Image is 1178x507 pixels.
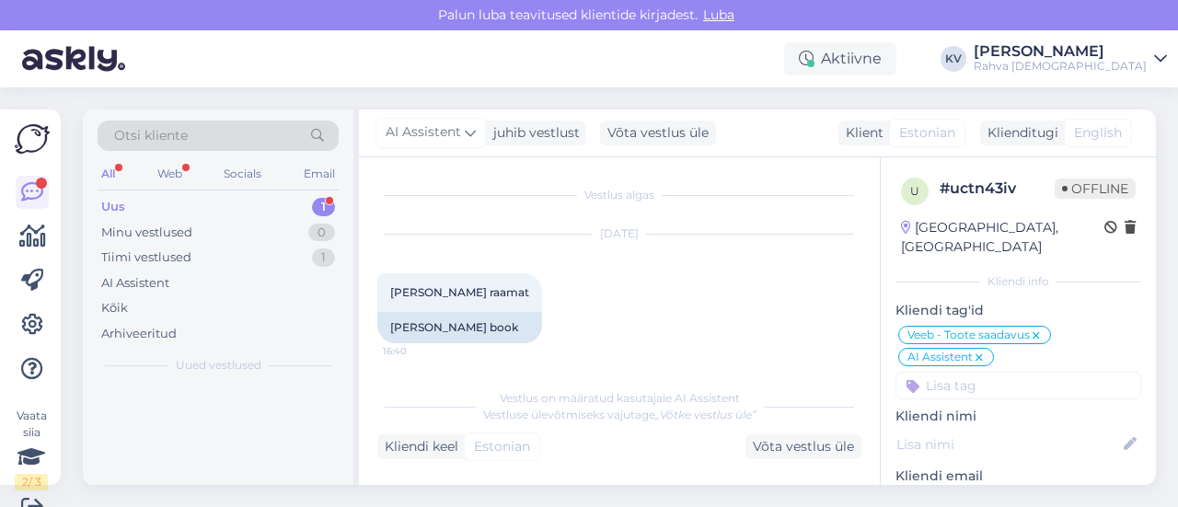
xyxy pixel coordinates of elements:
div: 1 [312,248,335,267]
input: Lisa nimi [896,434,1120,455]
div: 1 [312,198,335,216]
div: [DATE] [377,225,861,242]
div: Kliendi info [895,273,1141,290]
span: AI Assistent [907,351,973,363]
div: 2 / 3 [15,474,48,490]
div: Minu vestlused [101,224,192,242]
div: [PERSON_NAME] book [377,312,542,343]
span: Vestluse ülevõtmiseks vajutage [483,408,756,421]
span: Estonian [899,123,955,143]
span: Offline [1055,179,1136,199]
div: Email [300,162,339,186]
div: Socials [220,162,265,186]
i: „Võtke vestlus üle” [655,408,756,421]
div: Rahva [DEMOGRAPHIC_DATA] [974,59,1147,74]
div: All [98,162,119,186]
div: # uctn43iv [940,178,1055,200]
span: English [1074,123,1122,143]
div: Aktiivne [784,42,896,75]
div: AI Assistent [101,274,169,293]
span: Estonian [474,437,530,456]
p: Kliendi nimi [895,407,1141,426]
a: [PERSON_NAME]Rahva [DEMOGRAPHIC_DATA] [974,44,1167,74]
div: [PERSON_NAME] [974,44,1147,59]
div: Arhiveeritud [101,325,177,343]
div: Vestlus algas [377,187,861,203]
div: Tiimi vestlused [101,248,191,267]
p: Kliendi email [895,467,1141,486]
div: Uus [101,198,125,216]
span: Otsi kliente [114,126,188,145]
div: Võta vestlus üle [600,121,716,145]
div: 0 [308,224,335,242]
span: Vestlus on määratud kasutajale AI Assistent [500,391,740,405]
div: Web [154,162,186,186]
div: Klient [838,123,883,143]
span: u [910,184,919,198]
div: Kliendi keel [377,437,458,456]
div: Võta vestlus üle [745,434,861,459]
span: Luba [698,6,740,23]
span: [PERSON_NAME] raamat [390,285,529,299]
div: [GEOGRAPHIC_DATA], [GEOGRAPHIC_DATA] [901,218,1104,257]
span: AI Assistent [386,122,461,143]
div: juhib vestlust [486,123,580,143]
div: Kõik [101,299,128,317]
div: KV [941,46,966,72]
input: Lisa tag [895,372,1141,399]
span: Veeb - Toote saadavus [907,329,1030,340]
div: Klienditugi [980,123,1058,143]
p: Kliendi tag'id [895,301,1141,320]
img: Askly Logo [15,124,50,154]
span: 16:40 [383,344,452,358]
span: Uued vestlused [176,357,261,374]
div: Vaata siia [15,408,48,490]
